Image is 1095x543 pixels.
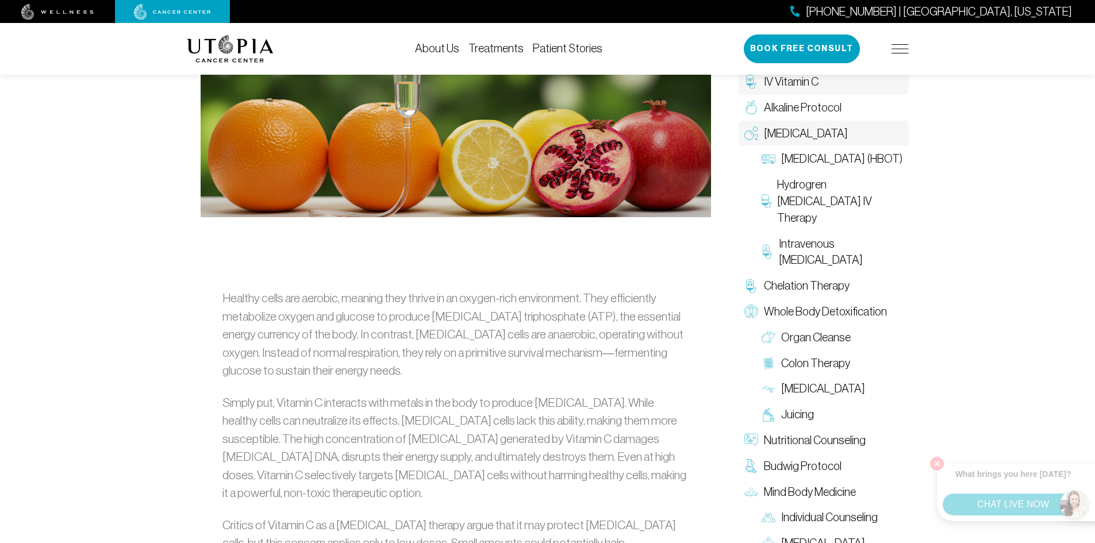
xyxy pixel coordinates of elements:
span: Individual Counseling [781,509,878,526]
img: IV Vitamin C [744,75,758,88]
a: Treatments [468,42,524,55]
img: Chelation Therapy [744,279,758,293]
span: Whole Body Detoxification [764,303,887,320]
img: Juicing [762,408,775,422]
span: [PHONE_NUMBER] | [GEOGRAPHIC_DATA], [US_STATE] [806,3,1072,20]
img: Intravenous Ozone Therapy [762,245,774,259]
p: Healthy cells are aerobic, meaning they thrive in an oxygen-rich environment. They efficiently me... [222,289,689,380]
a: Colon Therapy [756,351,909,376]
span: [MEDICAL_DATA] [764,125,848,142]
button: Book Free Consult [744,34,860,63]
a: Budwig Protocol [739,453,909,479]
span: [MEDICAL_DATA] [781,380,865,397]
a: [MEDICAL_DATA] [739,121,909,147]
img: logo [187,35,274,63]
img: Lymphatic Massage [762,382,775,396]
span: Hydrogren [MEDICAL_DATA] IV Therapy [777,176,903,226]
img: Alkaline Protocol [744,101,758,114]
span: Colon Therapy [781,355,850,372]
a: IV Vitamin C [739,69,909,95]
a: [MEDICAL_DATA] (HBOT) [756,146,909,172]
img: Hydrogren Peroxide IV Therapy [762,194,771,208]
span: IV Vitamin C [764,74,819,90]
a: Juicing [756,402,909,428]
a: Hydrogren [MEDICAL_DATA] IV Therapy [756,172,909,230]
span: Intravenous [MEDICAL_DATA] [779,236,902,269]
img: Budwig Protocol [744,459,758,473]
img: icon-hamburger [892,44,909,53]
a: Mind Body Medicine [739,479,909,505]
a: Whole Body Detoxification [739,299,909,325]
a: [MEDICAL_DATA] [756,376,909,402]
p: Simply put, Vitamin C interacts with metals in the body to produce [MEDICAL_DATA]. While healthy ... [222,394,689,502]
a: [PHONE_NUMBER] | [GEOGRAPHIC_DATA], [US_STATE] [790,3,1072,20]
span: Chelation Therapy [764,278,850,294]
a: Individual Counseling [756,505,909,530]
a: About Us [415,42,459,55]
a: Alkaline Protocol [739,95,909,121]
a: Organ Cleanse [756,325,909,351]
span: Organ Cleanse [781,329,851,346]
a: Patient Stories [533,42,602,55]
span: Mind Body Medicine [764,484,856,500]
a: Chelation Therapy [739,273,909,299]
a: Nutritional Counseling [739,428,909,453]
span: Nutritional Counseling [764,432,866,449]
img: Whole Body Detoxification [744,305,758,318]
img: Oxygen Therapy [744,126,758,140]
img: Hyperbaric Oxygen Therapy (HBOT) [762,152,775,166]
a: Intravenous [MEDICAL_DATA] [756,231,909,274]
img: Individual Counseling [762,511,775,525]
span: Juicing [781,406,814,423]
img: wellness [21,4,94,20]
img: Mind Body Medicine [744,485,758,499]
span: Budwig Protocol [764,458,842,475]
img: Nutritional Counseling [744,433,758,447]
span: Alkaline Protocol [764,99,842,116]
img: cancer center [134,4,211,20]
img: Colon Therapy [762,356,775,370]
span: [MEDICAL_DATA] (HBOT) [781,151,902,167]
img: Organ Cleanse [762,330,775,344]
